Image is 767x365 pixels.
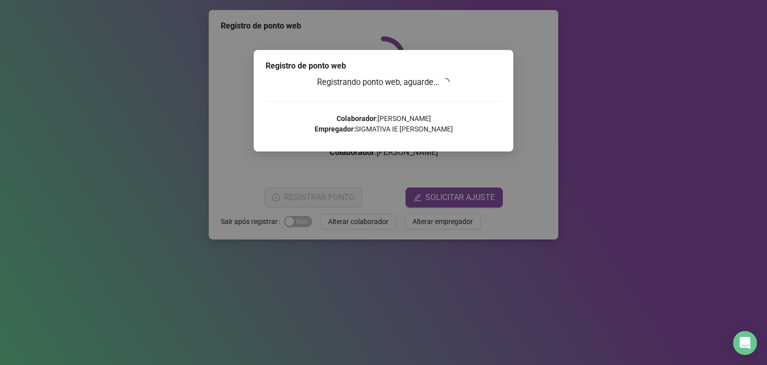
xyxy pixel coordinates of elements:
[266,113,501,134] p: : [PERSON_NAME] : SIGMATIVA IE [PERSON_NAME]
[733,331,757,355] div: Open Intercom Messenger
[315,125,354,133] strong: Empregador
[266,60,501,72] div: Registro de ponto web
[337,114,376,122] strong: Colaborador
[441,78,449,86] span: loading
[266,76,501,89] h3: Registrando ponto web, aguarde...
